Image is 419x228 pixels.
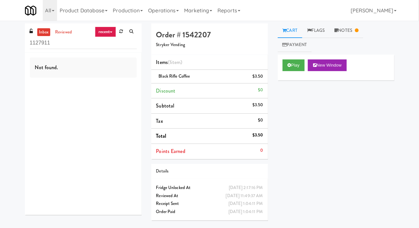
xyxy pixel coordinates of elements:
[35,64,58,71] span: Not found.
[228,200,263,208] div: [DATE] 1:04:11 PM
[156,167,263,175] div: Details
[159,73,190,79] span: Black Rifle Coffee
[258,116,263,124] div: $0
[258,86,263,94] div: $0
[171,58,180,66] ng-pluralize: item
[156,184,263,192] div: Fridge Unlocked At
[283,59,305,71] button: Play
[156,147,185,155] span: Points Earned
[156,87,176,95] span: Discount
[229,184,263,192] div: [DATE] 2:17:16 PM
[330,23,364,38] a: Notes
[156,132,167,140] span: Total
[156,200,263,208] div: Receipt Sent
[37,28,51,36] a: inbox
[278,38,312,52] a: Payment
[156,208,263,216] div: Order Paid
[95,27,116,37] a: recent
[25,5,36,16] img: Micromart
[252,101,263,109] div: $3.50
[226,192,263,200] div: [DATE] 11:49:37 AM
[156,192,263,200] div: Reviewed At
[260,146,263,155] div: 0
[156,43,263,47] h5: Stryker Vending
[156,117,163,125] span: Tax
[168,58,182,66] span: (1 )
[156,58,182,66] span: Items
[30,37,137,49] input: Search vision orders
[302,23,330,38] a: Flags
[156,31,263,39] h4: Order # 1542207
[252,72,263,81] div: $3.50
[228,208,263,216] div: [DATE] 1:04:11 PM
[156,102,175,109] span: Subtotal
[278,23,303,38] a: Cart
[308,59,347,71] button: New Window
[252,131,263,139] div: $3.50
[53,28,74,36] a: reviewed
